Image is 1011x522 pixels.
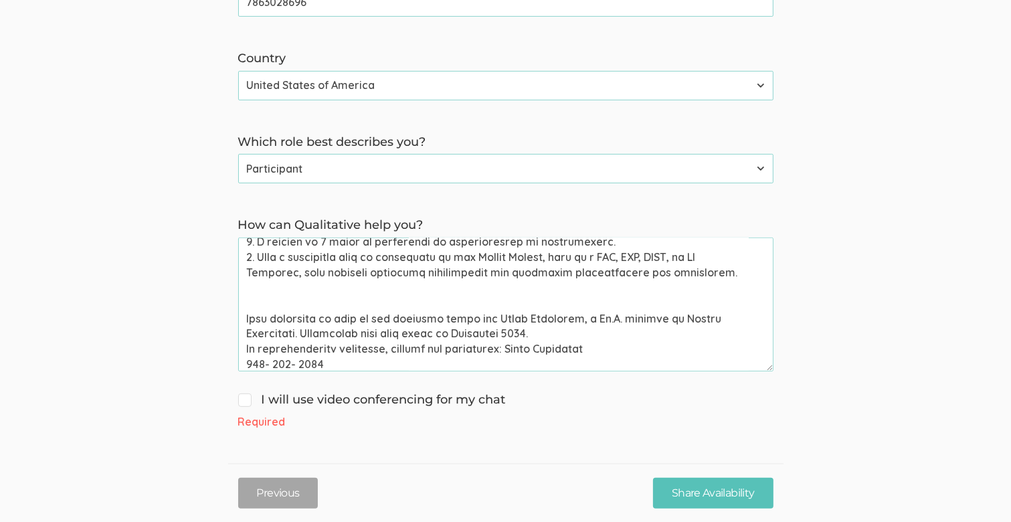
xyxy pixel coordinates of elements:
label: How can Qualitative help you? [238,217,773,234]
label: Country [238,50,773,68]
span: I will use video conferencing for my chat [238,391,506,409]
input: Share Availability [653,477,773,509]
label: Which role best describes you? [238,134,773,151]
button: Previous [238,477,318,509]
div: Required [238,414,773,430]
